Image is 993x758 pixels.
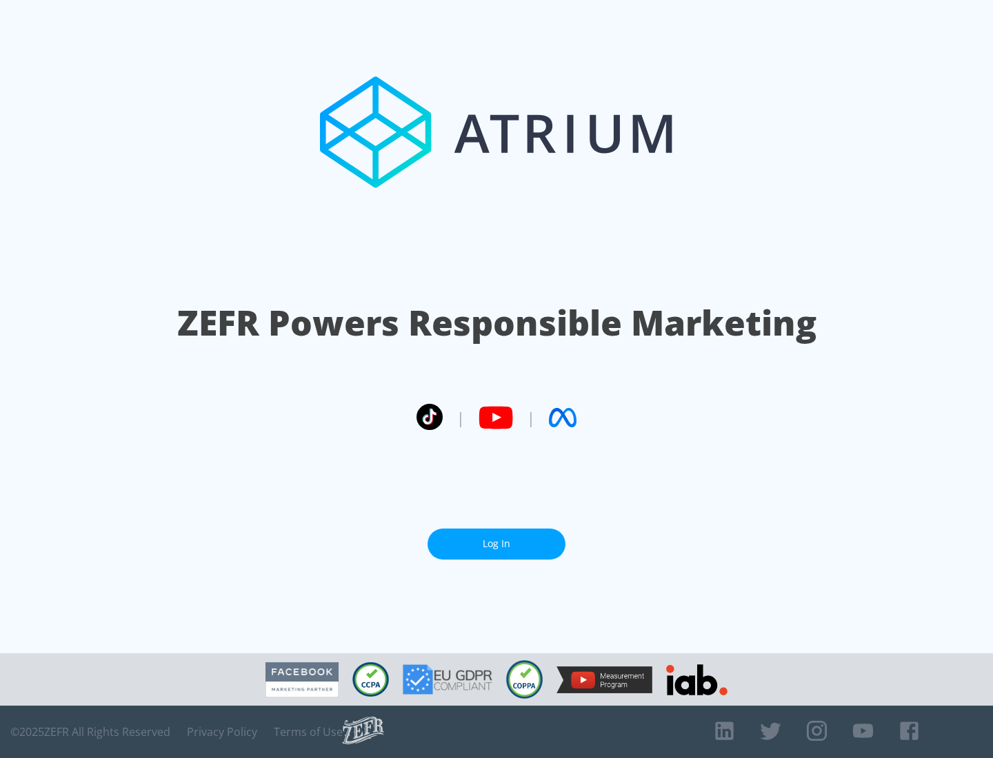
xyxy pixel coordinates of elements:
a: Log In [428,529,565,560]
img: COPPA Compliant [506,660,543,699]
span: | [527,407,535,428]
a: Privacy Policy [187,725,257,739]
a: Terms of Use [274,725,343,739]
span: © 2025 ZEFR All Rights Reserved [10,725,170,739]
img: YouTube Measurement Program [556,666,652,693]
img: IAB [666,664,728,695]
span: | [457,407,465,428]
img: CCPA Compliant [352,662,389,697]
img: Facebook Marketing Partner [265,662,339,697]
img: GDPR Compliant [403,664,492,695]
h1: ZEFR Powers Responsible Marketing [177,299,816,347]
